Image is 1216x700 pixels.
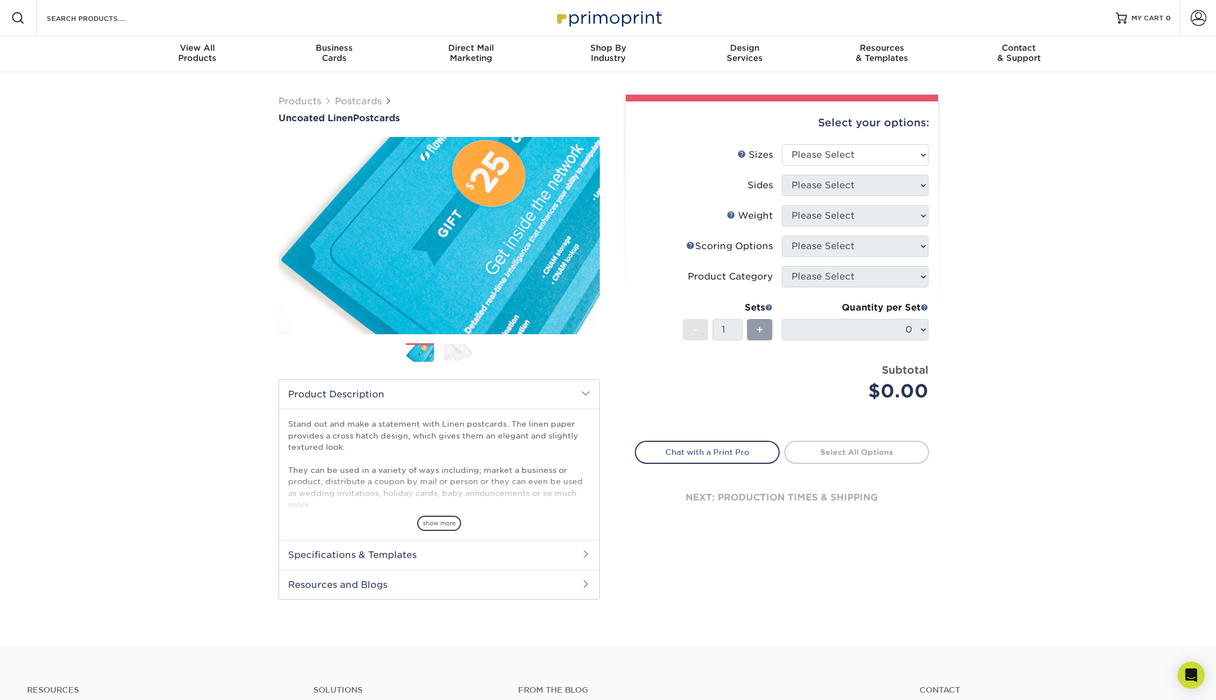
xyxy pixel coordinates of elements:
[518,685,889,695] h4: From the Blog
[444,344,472,361] img: Postcards 02
[279,380,599,409] h2: Product Description
[676,43,813,63] div: Services
[540,43,676,53] span: Shop By
[813,43,950,53] span: Resources
[676,36,813,72] a: DesignServices
[1131,14,1164,23] span: MY CART
[406,344,434,364] img: Postcards 01
[335,96,382,107] a: Postcards
[403,36,540,72] a: Direct MailMarketing
[46,11,156,25] input: SEARCH PRODUCTS.....
[950,43,1087,63] div: & Support
[635,101,929,144] div: Select your options:
[279,570,599,599] h2: Resources and Blogs
[403,43,540,53] span: Direct Mail
[1178,662,1205,689] div: Open Intercom Messenger
[129,36,266,72] a: View AllProducts
[266,43,403,53] span: Business
[790,378,928,405] div: $0.00
[540,36,676,72] a: Shop ByIndustry
[748,179,773,192] div: Sides
[688,270,773,283] div: Product Category
[756,321,763,338] span: +
[278,125,600,347] img: Uncoated Linen 01
[552,6,665,30] img: Primoprint
[266,36,403,72] a: BusinessCards
[278,113,600,123] h1: Postcards
[288,418,590,591] p: Stand out and make a statement with Linen postcards. The linen paper provides a cross hatch desig...
[129,43,266,53] span: View All
[676,43,813,53] span: Design
[813,36,950,72] a: Resources& Templates
[737,148,773,162] div: Sizes
[279,540,599,569] h2: Specifications & Templates
[403,43,540,63] div: Marketing
[950,36,1087,72] a: Contact& Support
[950,43,1087,53] span: Contact
[1166,14,1171,22] span: 0
[813,43,950,63] div: & Templates
[278,113,600,123] a: Uncoated LinenPostcards
[635,464,929,531] div: next: production times & shipping
[919,685,1189,695] a: Contact
[313,685,501,695] h4: Solutions
[635,441,780,463] a: Chat with a Print Pro
[686,240,773,253] div: Scoring Options
[727,209,773,223] div: Weight
[278,113,353,123] span: Uncoated Linen
[129,43,266,63] div: Products
[782,301,928,314] div: Quantity per Set
[683,301,773,314] div: Sets
[278,96,321,107] a: Products
[417,516,461,531] span: show more
[693,321,698,338] span: -
[266,43,403,63] div: Cards
[882,364,928,376] strong: Subtotal
[784,441,929,463] a: Select All Options
[540,43,676,63] div: Industry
